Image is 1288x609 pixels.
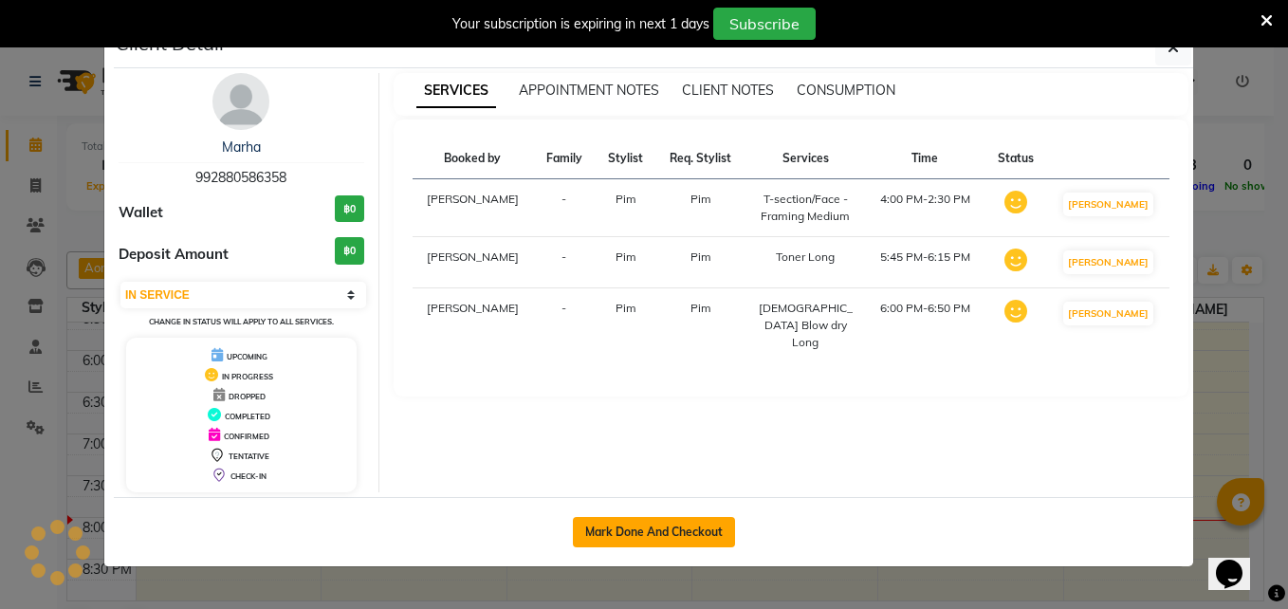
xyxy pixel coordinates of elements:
span: CONFIRMED [224,432,269,441]
td: [PERSON_NAME] [413,179,534,237]
button: [PERSON_NAME] [1063,302,1153,325]
small: Change in status will apply to all services. [149,317,334,326]
h3: ฿0 [335,195,364,223]
th: Family [533,138,595,179]
span: TENTATIVE [229,452,269,461]
span: CLIENT NOTES [682,82,774,99]
td: - [533,237,595,288]
span: Pim [690,249,711,264]
div: T-section/Face - Framing Medium [757,191,855,225]
img: avatar [212,73,269,130]
td: - [533,179,595,237]
div: Toner Long [757,249,855,266]
span: Wallet [119,202,163,224]
td: 4:00 PM-2:30 PM [865,179,984,237]
span: 992880586358 [195,169,286,186]
span: IN PROGRESS [222,372,273,381]
a: Marha [222,138,261,156]
span: DROPPED [229,392,266,401]
div: Your subscription is expiring in next 1 days [452,14,709,34]
h3: ฿0 [335,237,364,265]
td: [PERSON_NAME] [413,237,534,288]
th: Time [865,138,984,179]
div: [DEMOGRAPHIC_DATA] Blow dry Long [757,300,855,351]
span: Pim [616,192,636,206]
span: Pim [690,192,711,206]
span: Pim [616,301,636,315]
td: [PERSON_NAME] [413,288,534,363]
th: Req. Stylist [656,138,745,179]
span: CONSUMPTION [797,82,895,99]
iframe: chat widget [1208,533,1269,590]
button: [PERSON_NAME] [1063,250,1153,274]
td: - [533,288,595,363]
span: COMPLETED [225,412,270,421]
span: Pim [616,249,636,264]
th: Stylist [596,138,656,179]
button: Mark Done And Checkout [573,517,735,547]
th: Status [984,138,1046,179]
span: UPCOMING [227,352,267,361]
th: Services [745,138,866,179]
span: APPOINTMENT NOTES [519,82,659,99]
span: CHECK-IN [230,471,267,481]
button: [PERSON_NAME] [1063,193,1153,216]
span: Deposit Amount [119,244,229,266]
span: SERVICES [416,74,496,108]
td: 6:00 PM-6:50 PM [865,288,984,363]
td: 5:45 PM-6:15 PM [865,237,984,288]
th: Booked by [413,138,534,179]
button: Subscribe [713,8,816,40]
span: Pim [690,301,711,315]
